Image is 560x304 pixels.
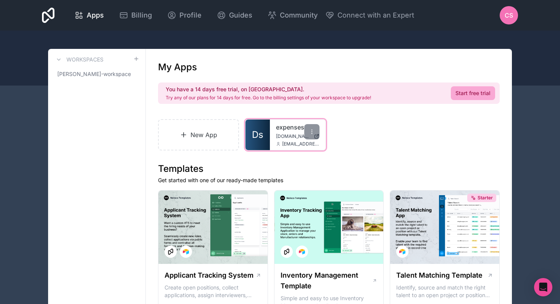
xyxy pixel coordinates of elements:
[337,10,414,21] span: Connect with an Expert
[183,249,189,255] img: Airtable Logo
[261,7,324,24] a: Community
[158,176,500,184] p: Get started with one of our ready-made templates
[179,10,202,21] span: Profile
[276,133,320,139] a: [DOMAIN_NAME]
[396,270,483,281] h1: Talent Matching Template
[399,249,405,255] img: Airtable Logo
[161,7,208,24] a: Profile
[276,133,311,139] span: [DOMAIN_NAME]
[54,55,103,64] a: Workspaces
[252,129,263,141] span: Ds
[165,270,253,281] h1: Applicant Tracking System
[282,141,320,147] span: [EMAIL_ADDRESS][DOMAIN_NAME]
[211,7,258,24] a: Guides
[87,10,104,21] span: Apps
[396,284,493,299] p: Identify, source and match the right talent to an open project or position with our Talent Matchi...
[57,70,131,78] span: [PERSON_NAME]-workspace
[325,10,414,21] button: Connect with an Expert
[451,86,495,100] a: Start free trial
[280,10,318,21] span: Community
[281,270,372,291] h1: Inventory Management Template
[229,10,252,21] span: Guides
[68,7,110,24] a: Apps
[276,123,320,132] a: expenses
[166,86,371,93] h2: You have a 14 days free trial, on [GEOGRAPHIC_DATA].
[299,249,305,255] img: Airtable Logo
[113,7,158,24] a: Billing
[165,284,261,299] p: Create open positions, collect applications, assign interviewers, centralise candidate feedback a...
[131,10,152,21] span: Billing
[158,163,500,175] h1: Templates
[478,195,493,201] span: Starter
[158,61,197,73] h1: My Apps
[54,67,139,81] a: [PERSON_NAME]-workspace
[505,11,513,20] span: CS
[158,119,239,150] a: New App
[66,56,103,63] h3: Workspaces
[245,120,270,150] a: Ds
[166,95,371,101] p: Try any of our plans for 14 days for free. Go to the billing settings of your workspace to upgrade!
[534,278,552,296] div: Open Intercom Messenger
